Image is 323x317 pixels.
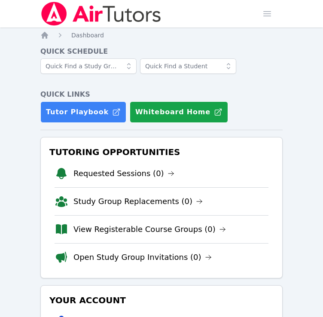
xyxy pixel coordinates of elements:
[140,58,236,74] input: Quick Find a Student
[40,58,137,74] input: Quick Find a Study Group
[40,101,126,123] a: Tutor Playbook
[40,31,283,40] nav: Breadcrumb
[71,32,104,39] span: Dashboard
[130,101,228,123] button: Whiteboard Home
[73,195,203,207] a: Study Group Replacements (0)
[73,168,174,180] a: Requested Sessions (0)
[73,223,226,235] a: View Registerable Course Groups (0)
[40,89,283,100] h4: Quick Links
[40,46,283,57] h4: Quick Schedule
[48,293,275,308] h3: Your Account
[48,144,275,160] h3: Tutoring Opportunities
[73,251,212,263] a: Open Study Group Invitations (0)
[40,2,162,26] img: Air Tutors
[71,31,104,40] a: Dashboard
